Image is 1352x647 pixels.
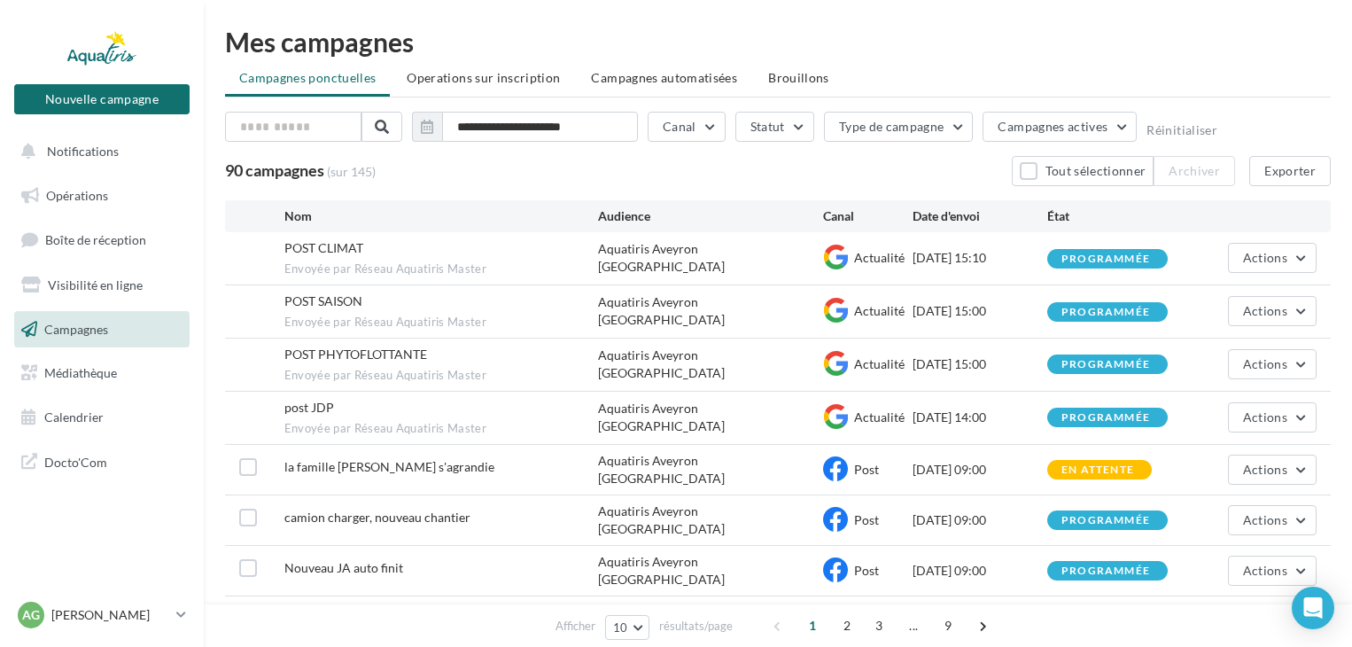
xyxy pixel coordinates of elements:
[598,604,822,639] div: Aquatiris Aveyron [GEOGRAPHIC_DATA]
[1228,556,1317,586] button: Actions
[598,240,822,276] div: Aquatiris Aveyron [GEOGRAPHIC_DATA]
[284,240,363,255] span: POST CLIMAT
[44,409,104,425] span: Calendrier
[1243,462,1287,477] span: Actions
[1061,307,1150,318] div: programmée
[284,368,599,384] span: Envoyée par Réseau Aquatiris Master
[14,84,190,114] button: Nouvelle campagne
[48,277,143,292] span: Visibilité en ligne
[824,112,974,142] button: Type de campagne
[1243,303,1287,318] span: Actions
[225,28,1331,55] div: Mes campagnes
[11,133,186,170] button: Notifications
[1154,156,1235,186] button: Archiver
[983,112,1137,142] button: Campagnes actives
[854,563,879,578] span: Post
[854,250,905,265] span: Actualité
[1249,156,1331,186] button: Exporter
[284,347,427,362] span: POST PHYTOFLOTTANTE
[598,553,822,589] div: Aquatiris Aveyron [GEOGRAPHIC_DATA]
[598,503,822,538] div: Aquatiris Aveyron [GEOGRAPHIC_DATA]
[284,510,470,525] span: camion charger, nouveau chantier
[47,144,119,159] span: Notifications
[225,160,324,180] span: 90 campagnes
[1243,563,1287,578] span: Actions
[51,606,169,624] p: [PERSON_NAME]
[1061,359,1150,370] div: programmée
[44,450,107,473] span: Docto'Com
[1047,207,1182,225] div: État
[865,612,893,640] span: 3
[1228,455,1317,485] button: Actions
[913,511,1047,529] div: [DATE] 09:00
[1228,296,1317,326] button: Actions
[833,612,861,640] span: 2
[598,347,822,382] div: Aquatiris Aveyron [GEOGRAPHIC_DATA]
[913,207,1047,225] div: Date d'envoi
[46,188,108,203] span: Opérations
[1292,587,1334,629] div: Open Intercom Messenger
[659,618,733,635] span: résultats/page
[854,512,879,527] span: Post
[327,163,376,181] span: (sur 145)
[823,207,913,225] div: Canal
[1061,253,1150,265] div: programmée
[598,400,822,435] div: Aquatiris Aveyron [GEOGRAPHIC_DATA]
[1243,250,1287,265] span: Actions
[598,293,822,329] div: Aquatiris Aveyron [GEOGRAPHIC_DATA]
[11,177,193,214] a: Opérations
[284,560,403,575] span: Nouveau JA auto finit
[556,618,595,635] span: Afficher
[934,612,962,640] span: 9
[768,70,829,85] span: Brouillons
[11,355,193,392] a: Médiathèque
[284,315,599,331] span: Envoyée par Réseau Aquatiris Master
[854,303,905,318] span: Actualité
[284,421,599,437] span: Envoyée par Réseau Aquatiris Master
[1243,356,1287,371] span: Actions
[284,293,362,308] span: POST SAISON
[407,70,560,85] span: Operations sur inscription
[11,399,193,436] a: Calendrier
[854,462,879,477] span: Post
[1243,409,1287,425] span: Actions
[735,112,814,142] button: Statut
[1012,156,1154,186] button: Tout sélectionner
[913,409,1047,426] div: [DATE] 14:00
[913,302,1047,320] div: [DATE] 15:00
[11,311,193,348] a: Campagnes
[998,119,1107,134] span: Campagnes actives
[11,267,193,304] a: Visibilité en ligne
[648,112,726,142] button: Canal
[591,70,737,85] span: Campagnes automatisées
[598,207,822,225] div: Audience
[284,207,599,225] div: Nom
[1243,512,1287,527] span: Actions
[1228,349,1317,379] button: Actions
[854,409,905,425] span: Actualité
[798,612,827,640] span: 1
[45,232,146,247] span: Boîte de réception
[913,562,1047,580] div: [DATE] 09:00
[613,620,628,635] span: 10
[284,459,494,474] span: la famille phyto s'agrandie
[1061,412,1150,424] div: programmée
[1228,402,1317,433] button: Actions
[598,452,822,487] div: Aquatiris Aveyron [GEOGRAPHIC_DATA]
[913,461,1047,479] div: [DATE] 09:00
[284,400,334,415] span: post JDP
[913,249,1047,267] div: [DATE] 15:10
[605,615,650,640] button: 10
[1061,565,1150,577] div: programmée
[22,606,40,624] span: AG
[1061,515,1150,526] div: programmée
[44,365,117,380] span: Médiathèque
[913,355,1047,373] div: [DATE] 15:00
[1061,464,1134,476] div: en attente
[44,321,108,336] span: Campagnes
[11,443,193,480] a: Docto'Com
[899,612,928,640] span: ...
[1228,243,1317,273] button: Actions
[14,598,190,632] a: AG [PERSON_NAME]
[1146,123,1217,137] button: Réinitialiser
